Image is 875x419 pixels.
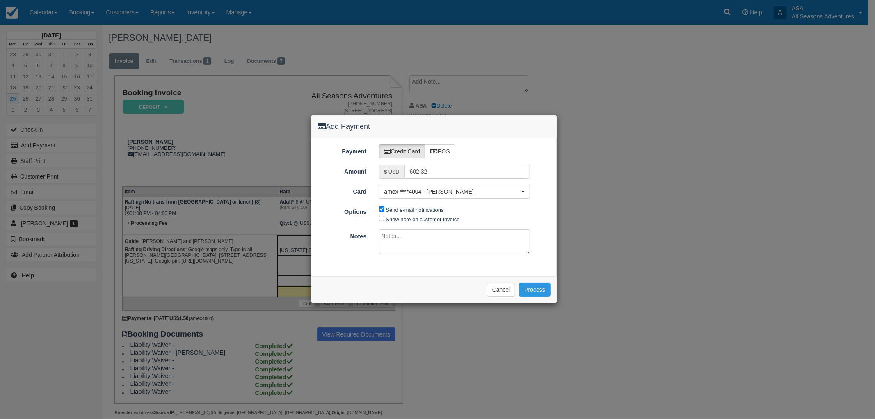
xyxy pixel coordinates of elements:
[519,283,551,297] button: Process
[384,169,400,175] small: $ USD
[311,165,373,176] label: Amount
[386,216,460,222] label: Show note on customer invoice
[318,121,551,132] h4: Add Payment
[311,144,373,156] label: Payment
[311,185,373,196] label: Card
[311,229,373,241] label: Notes
[384,188,520,196] span: amex ****4004 - [PERSON_NAME]
[311,205,373,216] label: Options
[487,283,516,297] button: Cancel
[404,165,530,179] input: Valid amount required.
[379,144,426,158] label: Credit Card
[425,144,455,158] label: POS
[386,207,444,213] label: Send e-mail notifications
[379,185,530,199] button: amex ****4004 - [PERSON_NAME]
